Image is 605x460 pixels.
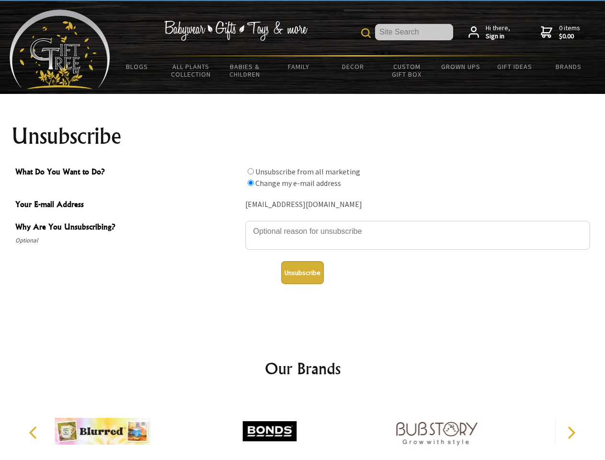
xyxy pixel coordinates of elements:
[559,32,580,41] strong: $0.00
[255,167,360,176] label: Unsubscribe from all marketing
[375,24,453,40] input: Site Search
[24,422,45,443] button: Previous
[486,32,510,41] strong: Sign in
[281,261,324,284] button: Unsubscribe
[255,178,341,188] label: Change my e-mail address
[559,23,580,41] span: 0 items
[15,198,240,212] span: Your E-mail Address
[326,57,380,77] a: Decor
[541,24,580,41] a: 0 items$0.00
[245,221,590,250] textarea: Why Are You Unsubscribing?
[15,166,240,180] span: What Do You Want to Do?
[19,357,586,380] h2: Our Brands
[560,422,582,443] button: Next
[434,57,488,77] a: Grown Ups
[486,24,510,41] span: Hi there,
[272,57,326,77] a: Family
[248,180,254,186] input: What Do You Want to Do?
[11,125,594,148] h1: Unsubscribe
[218,57,272,84] a: Babies & Children
[10,10,110,89] img: Babyware - Gifts - Toys and more...
[164,57,218,84] a: All Plants Collection
[110,57,164,77] a: BLOGS
[380,57,434,84] a: Custom Gift Box
[15,235,240,246] span: Optional
[15,221,240,235] span: Why Are You Unsubscribing?
[248,168,254,174] input: What Do You Want to Do?
[164,21,308,41] img: Babywear - Gifts - Toys & more
[542,57,596,77] a: Brands
[488,57,542,77] a: Gift Ideas
[245,197,590,212] div: [EMAIL_ADDRESS][DOMAIN_NAME]
[468,24,510,41] a: Hi there,Sign in
[361,28,371,38] img: product search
